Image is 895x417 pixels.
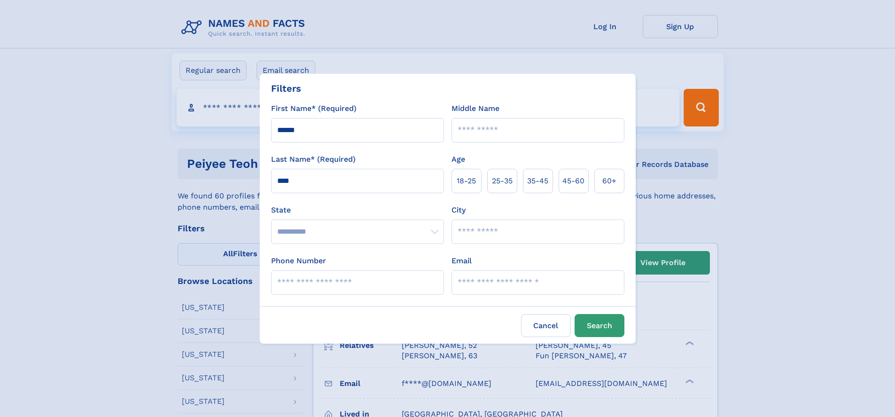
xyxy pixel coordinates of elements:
label: Age [451,154,465,165]
div: Filters [271,81,301,95]
label: First Name* (Required) [271,103,357,114]
label: Middle Name [451,103,499,114]
span: 35‑45 [527,175,548,187]
span: 45‑60 [562,175,584,187]
label: Phone Number [271,255,326,267]
span: 60+ [602,175,616,187]
label: City [451,205,466,216]
span: 18‑25 [457,175,476,187]
button: Search [575,314,624,337]
label: Email [451,255,472,267]
label: State [271,205,444,216]
label: Last Name* (Required) [271,154,356,165]
label: Cancel [521,314,571,337]
span: 25‑35 [492,175,513,187]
